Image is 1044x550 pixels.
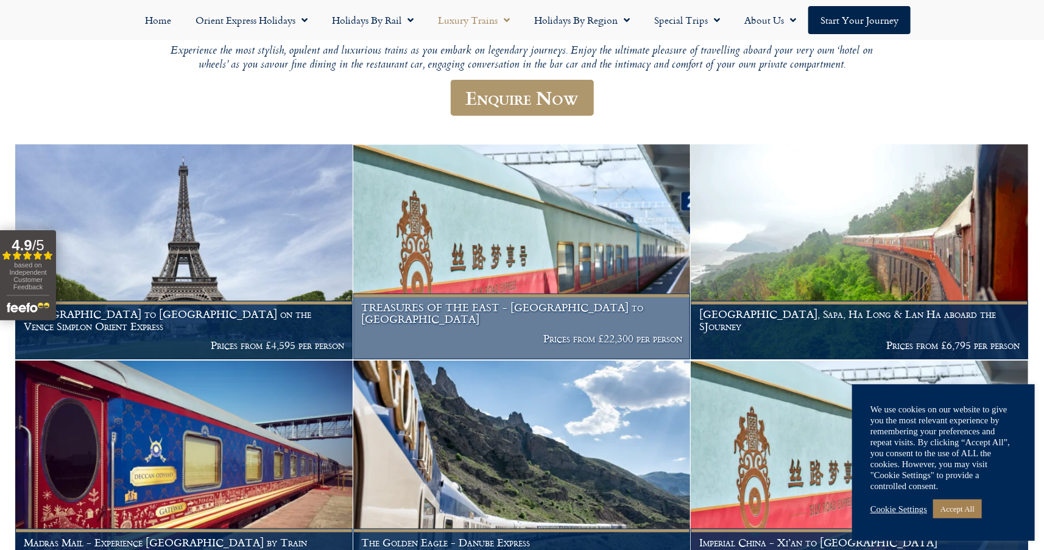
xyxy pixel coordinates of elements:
h1: Madras Mail - Experience [GEOGRAPHIC_DATA] by Train [24,537,345,549]
a: Accept All [933,499,982,518]
h1: The Golden Eagle - Danube Express [361,537,682,549]
h1: [GEOGRAPHIC_DATA] to [GEOGRAPHIC_DATA] on the Venice Simplon Orient Express [24,308,345,332]
a: Holidays by Region [522,6,642,34]
a: TREASURES OF THE EAST - [GEOGRAPHIC_DATA] to [GEOGRAPHIC_DATA] Prices from £22,300 per person [353,144,691,360]
a: [GEOGRAPHIC_DATA] to [GEOGRAPHIC_DATA] on the Venice Simplon Orient Express Prices from £4,595 pe... [15,144,353,360]
a: Enquire Now [451,80,594,116]
a: [GEOGRAPHIC_DATA], Sapa, Ha Long & Lan Ha aboard the SJourney Prices from £6,795 per person [691,144,1029,360]
p: Prices from £4,595 per person [24,339,345,351]
a: Home [133,6,183,34]
a: Special Trips [642,6,732,34]
h1: Imperial China - Xi’an to [GEOGRAPHIC_DATA] [699,537,1020,549]
nav: Menu [6,6,1038,34]
h1: TREASURES OF THE EAST - [GEOGRAPHIC_DATA] to [GEOGRAPHIC_DATA] [361,301,682,325]
p: Prices from £22,300 per person [361,333,682,345]
p: Prices from £6,795 per person [699,339,1020,351]
div: We use cookies on our website to give you the most relevant experience by remembering your prefer... [870,404,1017,492]
a: About Us [732,6,808,34]
a: Luxury Trains [426,6,522,34]
a: Cookie Settings [870,504,927,515]
a: Orient Express Holidays [183,6,320,34]
a: Holidays by Rail [320,6,426,34]
a: Start your Journey [808,6,911,34]
h1: [GEOGRAPHIC_DATA], Sapa, Ha Long & Lan Ha aboard the SJourney [699,308,1020,332]
p: Experience the most stylish, opulent and luxurious trains as you embark on legendary journeys. En... [157,44,887,73]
